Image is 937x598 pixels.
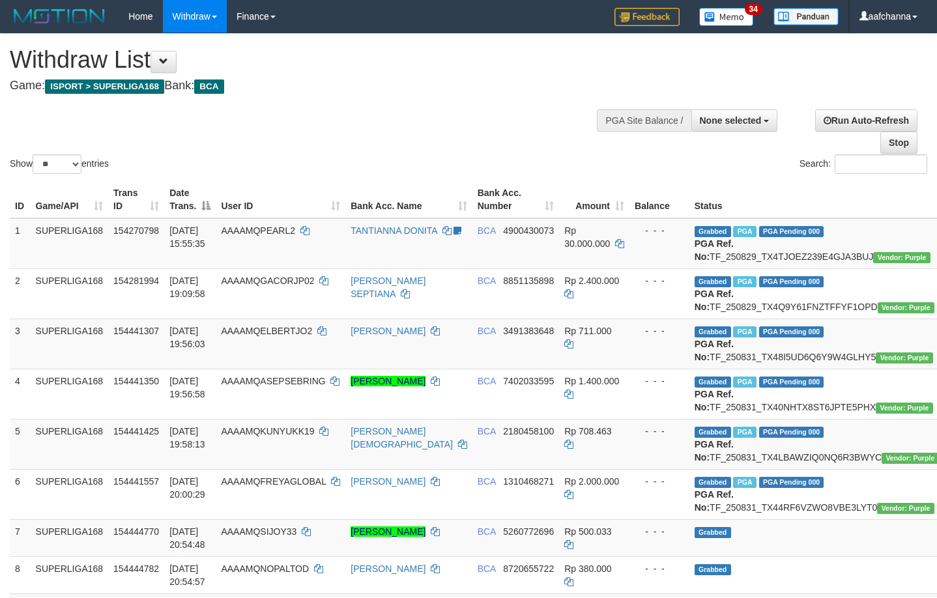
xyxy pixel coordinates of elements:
[635,224,684,237] div: - - -
[10,369,31,419] td: 4
[629,181,689,218] th: Balance
[113,376,159,386] span: 154441350
[635,324,684,337] div: - - -
[635,274,684,287] div: - - -
[33,154,81,174] select: Showentries
[10,469,31,519] td: 6
[113,225,159,236] span: 154270798
[169,276,205,299] span: [DATE] 19:09:58
[733,427,756,438] span: Marked by aafsoycanthlai
[10,419,31,469] td: 5
[635,375,684,388] div: - - -
[351,276,425,299] a: [PERSON_NAME] SEPTIANA
[169,326,205,349] span: [DATE] 19:56:03
[113,326,159,336] span: 154441307
[733,226,756,237] span: Marked by aafmaleo
[873,252,930,263] span: Vendor URL: https://trx4.1velocity.biz
[351,225,437,236] a: TANTIANNA DONITA
[169,376,205,399] span: [DATE] 19:56:58
[733,326,756,337] span: Marked by aafsoycanthlai
[876,403,932,414] span: Vendor URL: https://trx4.1velocity.biz
[478,563,496,574] span: BCA
[169,426,205,449] span: [DATE] 19:58:13
[351,563,425,574] a: [PERSON_NAME]
[695,289,734,312] b: PGA Ref. No:
[759,477,824,488] span: PGA Pending
[597,109,691,132] div: PGA Site Balance /
[472,181,560,218] th: Bank Acc. Number: activate to sort column ascending
[564,476,619,487] span: Rp 2.000.000
[351,526,425,537] a: [PERSON_NAME]
[10,79,612,93] h4: Game: Bank:
[31,268,109,319] td: SUPERLIGA168
[351,326,425,336] a: [PERSON_NAME]
[503,563,554,574] span: Copy 8720655722 to clipboard
[478,326,496,336] span: BCA
[880,132,917,154] a: Stop
[221,526,296,537] span: AAAAMQSIJOY33
[503,225,554,236] span: Copy 4900430073 to clipboard
[113,526,159,537] span: 154444770
[221,476,326,487] span: AAAAMQFREYAGLOBAL
[695,427,731,438] span: Grabbed
[31,218,109,269] td: SUPERLIGA168
[164,181,216,218] th: Date Trans.: activate to sort column descending
[169,476,205,500] span: [DATE] 20:00:29
[31,556,109,593] td: SUPERLIGA168
[559,181,629,218] th: Amount: activate to sort column ascending
[699,8,754,26] img: Button%20Memo.svg
[113,563,159,574] span: 154444782
[113,276,159,286] span: 154281994
[10,519,31,556] td: 7
[345,181,472,218] th: Bank Acc. Name: activate to sort column ascending
[695,477,731,488] span: Grabbed
[695,439,734,463] b: PGA Ref. No:
[351,376,425,386] a: [PERSON_NAME]
[759,427,824,438] span: PGA Pending
[221,563,309,574] span: AAAAMQNOPALTOD
[478,225,496,236] span: BCA
[876,352,932,363] span: Vendor URL: https://trx4.1velocity.biz
[733,276,756,287] span: Marked by aafnonsreyleab
[878,302,934,313] span: Vendor URL: https://trx4.1velocity.biz
[478,526,496,537] span: BCA
[695,564,731,575] span: Grabbed
[635,562,684,575] div: - - -
[564,526,611,537] span: Rp 500.033
[31,369,109,419] td: SUPERLIGA168
[695,489,734,513] b: PGA Ref. No:
[113,426,159,436] span: 154441425
[635,525,684,538] div: - - -
[221,426,314,436] span: AAAAMQKUNYUKK19
[564,225,610,249] span: Rp 30.000.000
[759,326,824,337] span: PGA Pending
[31,519,109,556] td: SUPERLIGA168
[503,376,554,386] span: Copy 7402033595 to clipboard
[503,476,554,487] span: Copy 1310468271 to clipboard
[351,476,425,487] a: [PERSON_NAME]
[221,376,325,386] span: AAAAMQASEPSEBRING
[773,8,839,25] img: panduan.png
[169,225,205,249] span: [DATE] 15:55:35
[759,377,824,388] span: PGA Pending
[564,426,611,436] span: Rp 708.463
[564,376,619,386] span: Rp 1.400.000
[695,238,734,262] b: PGA Ref. No:
[877,503,934,514] span: Vendor URL: https://trx4.1velocity.biz
[815,109,917,132] a: Run Auto-Refresh
[10,556,31,593] td: 8
[169,526,205,550] span: [DATE] 20:54:48
[108,181,164,218] th: Trans ID: activate to sort column ascending
[31,319,109,369] td: SUPERLIGA168
[10,268,31,319] td: 2
[45,79,164,94] span: ISPORT > SUPERLIGA168
[564,563,611,574] span: Rp 380.000
[635,475,684,488] div: - - -
[10,218,31,269] td: 1
[10,181,31,218] th: ID
[10,154,109,174] label: Show entries
[478,276,496,286] span: BCA
[614,8,680,26] img: Feedback.jpg
[835,154,927,174] input: Search:
[564,276,619,286] span: Rp 2.400.000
